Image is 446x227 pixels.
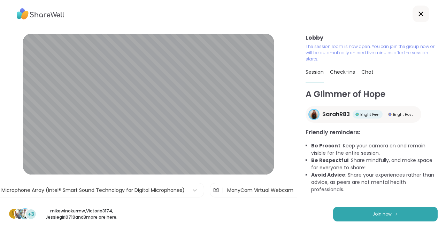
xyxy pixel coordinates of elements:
img: Jessiegirl0719 [20,209,30,219]
span: +3 [28,211,34,218]
img: Victoria3174 [15,209,24,219]
span: Bright Host [393,112,413,117]
li: : Keep your camera on and remain visible for the entire session. [311,142,438,157]
img: Bright Host [388,113,392,116]
span: | [222,183,224,197]
span: Check-ins [330,68,355,75]
a: SarahR83SarahR83Bright PeerBright PeerBright HostBright Host [306,106,421,123]
span: m [11,209,16,218]
img: ShareWell Logomark [394,212,399,216]
img: SarahR83 [309,110,318,119]
span: Session [306,68,324,75]
span: Join now [372,211,392,217]
span: Chat [361,68,374,75]
div: ManyCam Virtual Webcam [227,187,293,194]
h3: Friendly reminders: [306,128,438,137]
b: Avoid Advice [311,171,345,178]
p: The session room is now open. You can join the group now or will be automatically entered five mi... [306,43,438,62]
b: Be Respectful [311,157,348,164]
p: mikewinokurmw , Victoria3174 , Jessiegirl0719 and 3 more are here. [43,208,121,220]
h3: Lobby [306,34,438,42]
b: Be Present [311,142,340,149]
img: ShareWell Logo [17,6,64,22]
div: Microphone Array (Intel® Smart Sound Technology for Digital Microphones) [1,187,185,194]
li: : Share your experiences rather than advice, as peers are not mental health professionals. [311,171,438,193]
button: Join now [333,207,438,221]
span: SarahR83 [322,110,350,119]
img: Bright Peer [355,113,359,116]
h1: A Glimmer of Hope [306,88,438,100]
span: Bright Peer [360,112,380,117]
li: : Share mindfully, and make space for everyone to share! [311,157,438,171]
img: Camera [213,183,219,197]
